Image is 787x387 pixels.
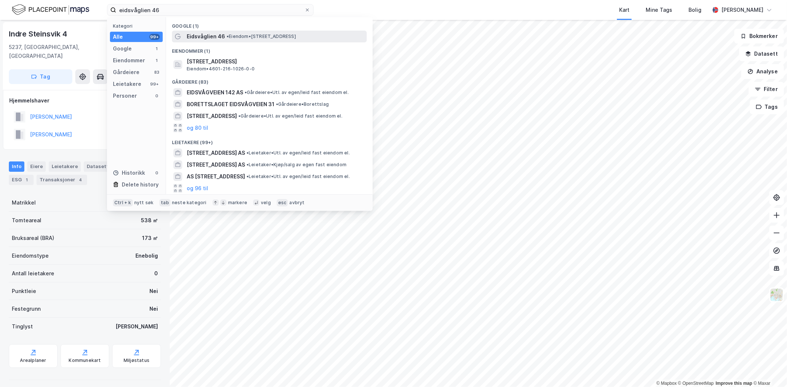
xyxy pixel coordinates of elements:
[276,101,329,107] span: Gårdeiere • Borettslag
[187,123,208,132] button: og 80 til
[228,200,247,206] div: markere
[12,198,36,207] div: Matrikkel
[646,6,672,14] div: Mine Tags
[9,96,160,105] div: Hjemmelshaver
[149,287,158,296] div: Nei
[187,88,243,97] span: EIDSVÅGVEIEN 142 AS
[9,175,34,185] div: ESG
[12,304,41,313] div: Festegrunn
[246,162,249,167] span: •
[187,57,364,66] span: [STREET_ADDRESS]
[113,199,133,206] div: Ctrl + k
[750,352,787,387] div: Kontrollprogram for chat
[141,216,158,225] div: 538 ㎡
[187,149,245,157] span: [STREET_ADDRESS] AS
[23,176,31,184] div: 1
[261,200,271,206] div: velg
[246,174,249,179] span: •
[149,304,158,313] div: Nei
[166,73,373,87] div: Gårdeiere (83)
[9,43,124,60] div: 5237, [GEOGRAPHIC_DATA], [GEOGRAPHIC_DATA]
[172,200,207,206] div: neste kategori
[227,34,296,39] span: Eiendom • [STREET_ADDRESS]
[27,161,46,172] div: Eiere
[245,90,247,95] span: •
[246,150,249,156] span: •
[688,6,701,14] div: Bolig
[12,251,49,260] div: Eiendomstype
[12,234,54,243] div: Bruksareal (BRA)
[49,161,81,172] div: Leietakere
[289,200,304,206] div: avbryt
[154,57,160,63] div: 1
[187,100,275,109] span: BORETTSLAGET EIDSVÅGVEIEN 31
[113,56,145,65] div: Eiendommer
[113,23,163,29] div: Kategori
[20,358,46,363] div: Arealplaner
[716,381,752,386] a: Improve this map
[12,3,89,16] img: logo.f888ab2527a4732fd821a326f86c7f29.svg
[227,34,229,39] span: •
[69,358,101,363] div: Kommunekart
[77,176,84,184] div: 4
[113,168,145,177] div: Historikk
[238,113,342,119] span: Gårdeiere • Utl. av egen/leid fast eiendom el.
[37,175,87,185] div: Transaksjoner
[113,68,139,77] div: Gårdeiere
[770,288,784,302] img: Z
[115,322,158,331] div: [PERSON_NAME]
[739,46,784,61] button: Datasett
[721,6,763,14] div: [PERSON_NAME]
[750,100,784,114] button: Tags
[149,81,160,87] div: 99+
[166,134,373,147] div: Leietakere (99+)
[750,352,787,387] iframe: Chat Widget
[187,184,208,193] button: og 96 til
[187,112,237,121] span: [STREET_ADDRESS]
[113,32,123,41] div: Alle
[113,91,137,100] div: Personer
[166,42,373,56] div: Eiendommer (1)
[134,200,154,206] div: nytt søk
[9,28,69,40] div: Indre Steinsvik 4
[246,174,350,179] span: Leietaker • Utl. av egen/leid fast eiendom el.
[154,269,158,278] div: 0
[116,4,304,15] input: Søk på adresse, matrikkel, gårdeiere, leietakere eller personer
[246,162,346,168] span: Leietaker • Kjøp/salg av egen fast eiendom
[187,32,225,41] span: Eidsvåglien 46
[84,161,111,172] div: Datasett
[166,17,373,31] div: Google (1)
[122,180,159,189] div: Delete history
[12,322,33,331] div: Tinglyst
[12,287,36,296] div: Punktleie
[246,150,350,156] span: Leietaker • Utl. av egen/leid fast eiendom el.
[149,34,160,40] div: 99+
[9,161,24,172] div: Info
[187,172,245,181] span: AS [STREET_ADDRESS]
[12,216,41,225] div: Tomteareal
[656,381,677,386] a: Mapbox
[238,113,241,119] span: •
[142,234,158,243] div: 173 ㎡
[276,101,278,107] span: •
[154,46,160,52] div: 1
[245,90,349,95] span: Gårdeiere • Utl. av egen/leid fast eiendom el.
[741,64,784,79] button: Analyse
[159,199,170,206] div: tab
[619,6,629,14] div: Kart
[9,69,72,84] button: Tag
[124,358,149,363] div: Miljøstatus
[187,66,255,72] span: Eiendom • 4601-216-1026-0-0
[678,381,714,386] a: OpenStreetMap
[749,82,784,97] button: Filter
[113,44,132,53] div: Google
[154,69,160,75] div: 83
[154,170,160,176] div: 0
[187,160,245,169] span: [STREET_ADDRESS] AS
[113,80,141,88] div: Leietakere
[154,93,160,99] div: 0
[734,29,784,43] button: Bokmerker
[277,199,288,206] div: esc
[135,251,158,260] div: Enebolig
[12,269,54,278] div: Antall leietakere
